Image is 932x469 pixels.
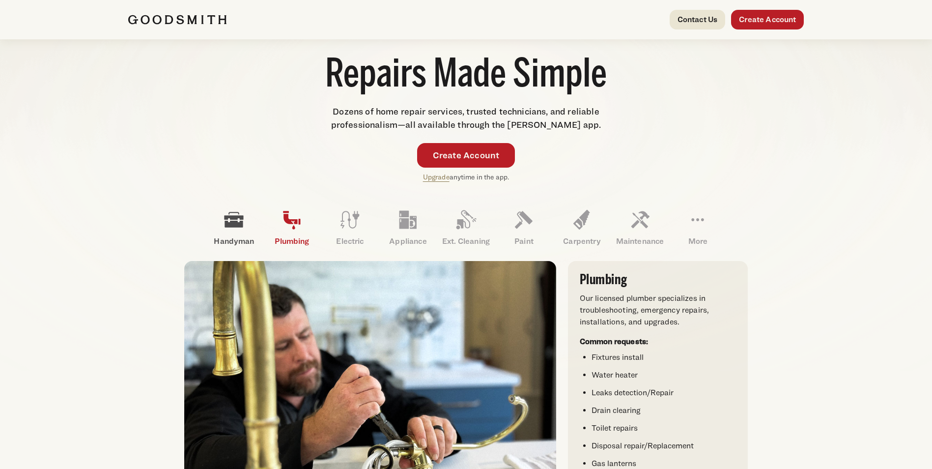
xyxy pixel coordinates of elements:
[592,405,736,416] li: Drain clearing
[437,202,495,253] a: Ext. Cleaning
[553,202,611,253] a: Carpentry
[205,202,263,253] a: Handyman
[592,369,736,381] li: Water heater
[611,202,669,253] a: Maintenance
[731,10,804,29] a: Create Account
[553,235,611,247] p: Carpentry
[592,440,736,452] li: Disposal repair/Replacement
[379,202,437,253] a: Appliance
[592,352,736,363] li: Fixtures install
[592,422,736,434] li: Toilet repairs
[592,387,736,399] li: Leaks detection/Repair
[495,202,553,253] a: Paint
[670,10,726,29] a: Contact Us
[321,235,379,247] p: Electric
[669,202,727,253] a: More
[580,293,736,328] p: Our licensed plumber specializes in troubleshooting, emergency repairs, installations, and upgrades.
[423,172,509,183] p: anytime in the app.
[379,235,437,247] p: Appliance
[321,202,379,253] a: Electric
[331,106,601,130] span: Dozens of home repair services, trusted technicians, and reliable professionalism—all available t...
[263,202,321,253] a: Plumbing
[128,15,226,25] img: Goodsmith
[297,2,635,101] h1: Home Maintenance and Repairs Made Simple
[205,235,263,247] p: Handyman
[437,235,495,247] p: Ext. Cleaning
[611,235,669,247] p: Maintenance
[263,235,321,247] p: Plumbing
[417,143,515,168] a: Create Account
[580,273,736,287] h3: Plumbing
[423,173,450,181] a: Upgrade
[495,235,553,247] p: Paint
[669,235,727,247] p: More
[580,337,649,346] strong: Common requests:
